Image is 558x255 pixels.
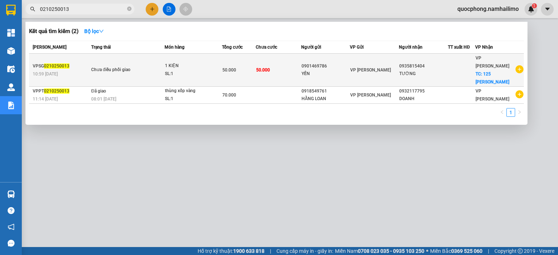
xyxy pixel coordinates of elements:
span: question-circle [8,207,15,214]
span: TC: 125 [PERSON_NAME] [476,71,509,85]
img: warehouse-icon [7,65,15,73]
span: right [517,110,522,114]
div: 1 KIỆN [165,62,219,70]
span: close-circle [127,7,132,11]
li: 1 [506,108,515,117]
span: 11:14 [DATE] [33,96,58,102]
button: Bộ lọcdown [78,25,110,37]
li: Next Page [515,108,524,117]
div: HẰNG LOAN [302,95,350,103]
div: 0901469786 [302,62,350,70]
span: VP [PERSON_NAME] [350,92,391,98]
span: 70.000 [222,92,236,98]
img: warehouse-icon [7,190,15,198]
span: VP [PERSON_NAME] [350,67,391,73]
div: 0918549761 [302,87,350,95]
div: SL: 1 [165,70,219,78]
div: thùng xốp vàng [165,87,219,95]
strong: Bộ lọc [84,28,104,34]
div: SL: 1 [165,95,219,103]
div: 0935815404 [399,62,448,70]
span: Chưa cước [256,45,277,50]
img: logo-vxr [6,5,16,16]
li: Previous Page [498,108,506,117]
span: 50.000 [256,67,270,73]
span: VP [PERSON_NAME] [476,89,509,102]
span: down [99,29,104,34]
img: dashboard-icon [7,29,15,37]
span: plus-circle [515,65,523,73]
span: notification [8,223,15,230]
span: plus-circle [515,90,523,98]
button: left [498,108,506,117]
span: 10:59 [DATE] [33,71,58,77]
button: right [515,108,524,117]
input: Tìm tên, số ĐT hoặc mã đơn [40,5,126,13]
span: message [8,240,15,247]
img: warehouse-icon [7,47,15,55]
div: DOANH [399,95,448,103]
span: Món hàng [165,45,185,50]
span: VP [PERSON_NAME] [476,55,509,69]
span: Người gửi [301,45,321,50]
span: Đã giao [91,89,106,94]
h3: Kết quả tìm kiếm ( 2 ) [29,28,78,35]
div: YẾN [302,70,350,78]
span: VP Gửi [350,45,364,50]
span: 50.000 [222,67,236,73]
span: Tổng cước [222,45,243,50]
span: left [500,110,504,114]
span: Trạng thái [91,45,111,50]
span: [PERSON_NAME] [33,45,66,50]
span: VP Nhận [475,45,493,50]
span: 0210250013 [44,63,69,69]
img: warehouse-icon [7,83,15,91]
div: TƯỜNG [399,70,448,78]
span: search [30,7,35,12]
span: Người nhận [399,45,422,50]
a: 1 [507,108,515,116]
span: TT xuất HĐ [448,45,470,50]
img: solution-icon [7,102,15,109]
span: close-circle [127,6,132,13]
span: 08:01 [DATE] [91,96,116,102]
span: 0210250013 [44,89,69,94]
div: 0932117795 [399,87,448,95]
div: VPSG [33,62,89,70]
div: VPPT [33,87,89,95]
div: Chưa điều phối giao [91,66,146,74]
